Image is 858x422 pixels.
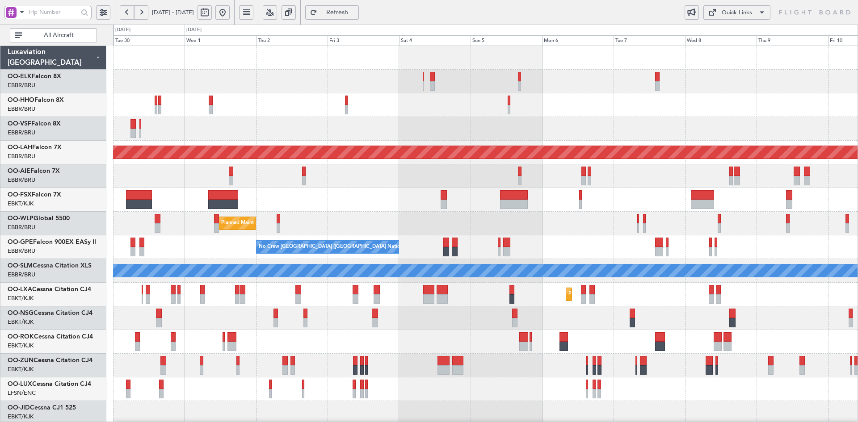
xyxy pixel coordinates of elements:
[8,144,32,150] span: OO-LAH
[28,5,78,19] input: Trip Number
[614,35,685,46] div: Tue 7
[8,176,35,184] a: EBBR/BRU
[8,405,30,411] span: OO-JID
[8,286,91,292] a: OO-LXACessna Citation CJ4
[185,35,256,46] div: Wed 1
[8,239,96,245] a: OO-GPEFalcon 900EX EASy II
[685,35,757,46] div: Wed 8
[8,152,35,160] a: EBBR/BRU
[8,73,61,79] a: OO-ELKFalcon 8X
[8,81,35,89] a: EBBR/BRU
[8,121,61,127] a: OO-VSFFalcon 8X
[259,240,408,254] div: No Crew [GEOGRAPHIC_DATA] ([GEOGRAPHIC_DATA] National)
[8,357,34,364] span: OO-ZUN
[8,381,32,387] span: OO-LUX
[8,73,32,79] span: OO-ELK
[8,381,91,387] a: OO-LUXCessna Citation CJ4
[8,271,35,279] a: EBBR/BRU
[8,247,35,255] a: EBBR/BRU
[8,144,62,150] a: OO-LAHFalcon 7X
[8,200,34,208] a: EBKT/KJK
[8,286,32,292] span: OO-LXA
[8,318,34,326] a: EBKT/KJK
[399,35,471,46] div: Sat 4
[8,168,60,174] a: OO-AIEFalcon 7X
[186,26,202,34] div: [DATE]
[8,334,34,340] span: OO-ROK
[8,263,33,269] span: OO-SLM
[8,310,34,316] span: OO-NSG
[10,28,97,42] button: All Aircraft
[8,413,34,421] a: EBKT/KJK
[8,405,76,411] a: OO-JIDCessna CJ1 525
[8,168,30,174] span: OO-AIE
[8,192,32,198] span: OO-FSX
[8,357,93,364] a: OO-ZUNCessna Citation CJ4
[8,129,35,137] a: EBBR/BRU
[8,389,36,397] a: LFSN/ENC
[8,223,35,231] a: EBBR/BRU
[471,35,542,46] div: Sun 5
[8,97,34,103] span: OO-HHO
[8,310,93,316] a: OO-NSGCessna Citation CJ4
[8,105,35,113] a: EBBR/BRU
[8,121,31,127] span: OO-VSF
[305,5,359,20] button: Refresh
[221,217,286,230] div: Planned Maint Milan (Linate)
[152,8,194,17] span: [DATE] - [DATE]
[703,5,770,20] button: Quick Links
[256,35,328,46] div: Thu 2
[114,35,185,46] div: Tue 30
[8,215,70,221] a: OO-WLPGlobal 5500
[8,239,33,245] span: OO-GPE
[8,215,34,221] span: OO-WLP
[8,263,92,269] a: OO-SLMCessna Citation XLS
[8,97,64,103] a: OO-HHOFalcon 8X
[319,9,356,16] span: Refresh
[542,35,614,46] div: Mon 6
[8,342,34,350] a: EBKT/KJK
[24,32,94,38] span: All Aircraft
[115,26,130,34] div: [DATE]
[328,35,399,46] div: Fri 3
[8,365,34,373] a: EBKT/KJK
[568,288,673,301] div: Planned Maint Kortrijk-[GEOGRAPHIC_DATA]
[8,294,34,302] a: EBKT/KJK
[8,334,93,340] a: OO-ROKCessna Citation CJ4
[722,8,752,17] div: Quick Links
[757,35,828,46] div: Thu 9
[8,192,61,198] a: OO-FSXFalcon 7X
